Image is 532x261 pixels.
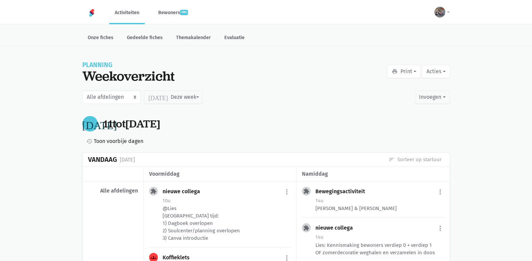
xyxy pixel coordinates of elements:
[392,68,398,75] i: print
[415,90,450,104] button: Invoegen
[121,31,168,46] a: Gedeelde fiches
[389,156,442,163] a: Sorteer op startuur
[171,31,216,46] a: Themakalender
[163,198,171,204] span: 10u
[103,118,160,130] div: tot
[163,205,291,242] div: @Lies [GEOGRAPHIC_DATA] tijd: 1) Dagboek overlopen 2) Soulcenter/planning overlopen 3) Canva intr...
[144,90,202,104] button: Deze week
[82,31,119,46] a: Onze fiches
[84,137,143,146] a: Toon voorbije dagen
[82,62,175,68] div: Planning
[88,156,117,164] div: Vandaag
[303,188,309,194] i: extension
[219,31,250,46] a: Evaluatie
[180,10,188,15] span: pro
[315,225,358,231] div: nieuwe collega
[88,9,96,17] img: Home
[94,137,143,146] span: Toon voorbije dagen
[302,170,444,178] div: namiddag
[103,117,113,131] span: 11
[315,205,444,212] div: [PERSON_NAME] & [PERSON_NAME]
[82,68,175,84] div: Weekoverzicht
[422,65,450,78] button: Acties
[148,94,168,100] i: [DATE]
[109,1,145,24] a: Activiteiten
[389,156,395,163] i: sort
[315,234,324,240] span: 14u
[315,198,324,204] span: 14u
[150,188,157,194] i: extension
[125,117,160,131] span: [DATE]
[163,254,195,261] div: Koffieklets
[149,170,291,178] div: voormiddag
[303,225,309,231] i: extension
[150,255,157,261] i: groups
[153,1,193,24] a: Bewonerspro
[315,241,444,256] div: Lies: Kennismaking bewoners verdiep 0 + verdiep 1 OF zomerdecoratie weghalen en verzamelen in doos
[120,155,135,164] div: [DATE]
[86,138,92,144] i: history
[82,118,117,129] i: [DATE]
[315,188,370,195] div: Bewegingsactiviteit
[387,65,421,78] button: Print
[163,188,205,195] div: nieuwe collega
[88,187,138,194] div: Alle afdelingen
